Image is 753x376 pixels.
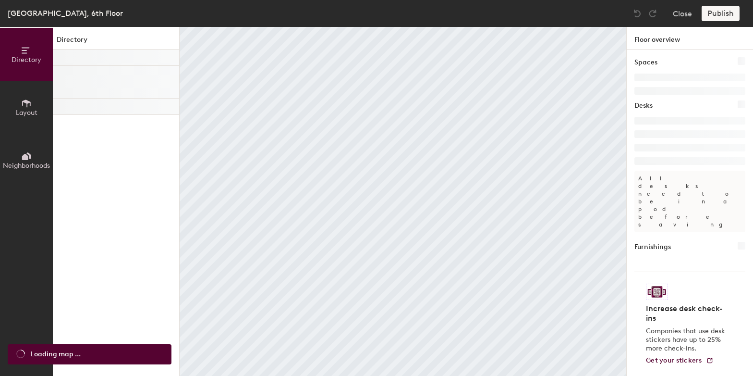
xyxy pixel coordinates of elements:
[3,162,50,170] span: Neighborhoods
[646,327,728,353] p: Companies that use desk stickers have up to 25% more check-ins.
[632,9,642,18] img: Undo
[180,27,626,376] canvas: Map
[31,349,81,360] span: Loading map ...
[634,171,745,232] p: All desks need to be in a pod before saving
[12,56,41,64] span: Directory
[673,6,692,21] button: Close
[634,242,671,252] h1: Furnishings
[8,7,123,19] div: [GEOGRAPHIC_DATA], 6th Floor
[627,27,753,50] h1: Floor overview
[16,109,37,117] span: Layout
[646,357,714,365] a: Get your stickers
[646,356,702,364] span: Get your stickers
[53,35,179,50] h1: Directory
[646,284,668,300] img: Sticker logo
[634,100,653,111] h1: Desks
[648,9,657,18] img: Redo
[634,57,657,68] h1: Spaces
[646,304,728,323] h4: Increase desk check-ins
